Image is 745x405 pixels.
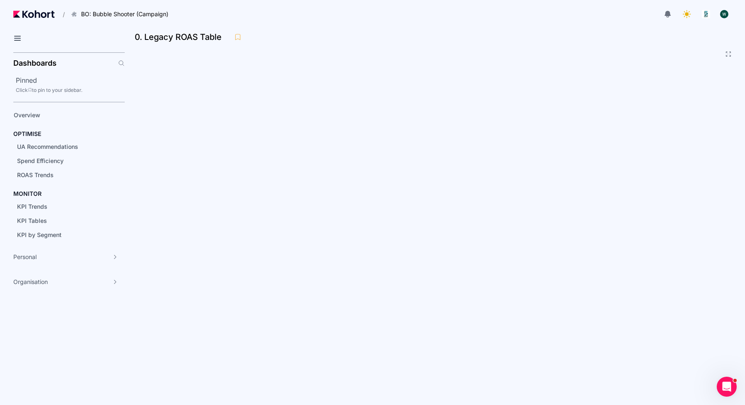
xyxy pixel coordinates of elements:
[16,87,125,94] div: Click to pin to your sidebar.
[14,141,111,153] a: UA Recommendations
[14,111,40,119] span: Overview
[717,377,737,397] iframe: Intercom live chat
[17,171,54,178] span: ROAS Trends
[17,203,47,210] span: KPI Trends
[13,278,48,286] span: Organisation
[14,169,111,181] a: ROAS Trends
[14,155,111,167] a: Spend Efficiency
[17,231,62,238] span: KPI by Segment
[135,33,227,41] h3: 0. Legacy ROAS Table
[11,109,111,121] a: Overview
[16,75,125,85] h2: Pinned
[17,157,64,164] span: Spend Efficiency
[13,59,57,67] h2: Dashboards
[13,253,37,261] span: Personal
[14,229,111,241] a: KPI by Segment
[725,51,732,57] button: Fullscreen
[67,7,177,21] button: BO: Bubble Shooter (Campaign)
[17,143,78,150] span: UA Recommendations
[13,10,54,18] img: Kohort logo
[17,217,47,224] span: KPI Tables
[702,10,710,18] img: logo_logo_images_1_20240607072359498299_20240828135028712857.jpeg
[81,10,168,18] span: BO: Bubble Shooter (Campaign)
[13,190,42,198] h4: MONITOR
[13,130,41,138] h4: OPTIMISE
[56,10,65,19] span: /
[14,215,111,227] a: KPI Tables
[14,200,111,213] a: KPI Trends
